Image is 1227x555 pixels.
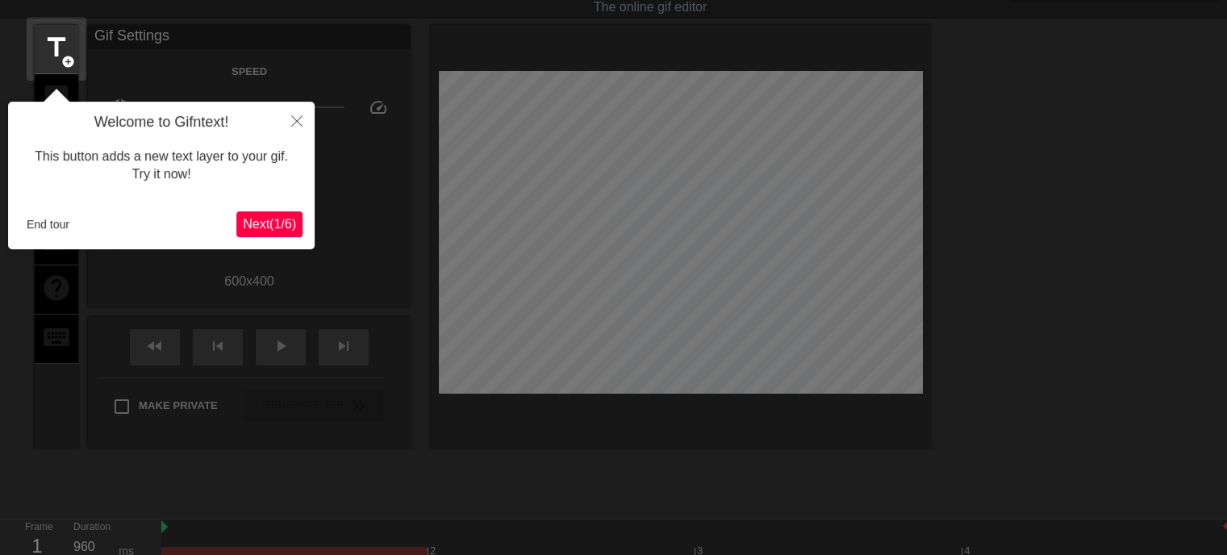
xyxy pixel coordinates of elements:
span: Next ( 1 / 6 ) [243,217,296,231]
div: This button adds a new text layer to your gif. Try it now! [20,131,303,200]
button: Close [279,102,315,139]
button: Next [236,211,303,237]
button: End tour [20,212,76,236]
h4: Welcome to Gifntext! [20,114,303,131]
